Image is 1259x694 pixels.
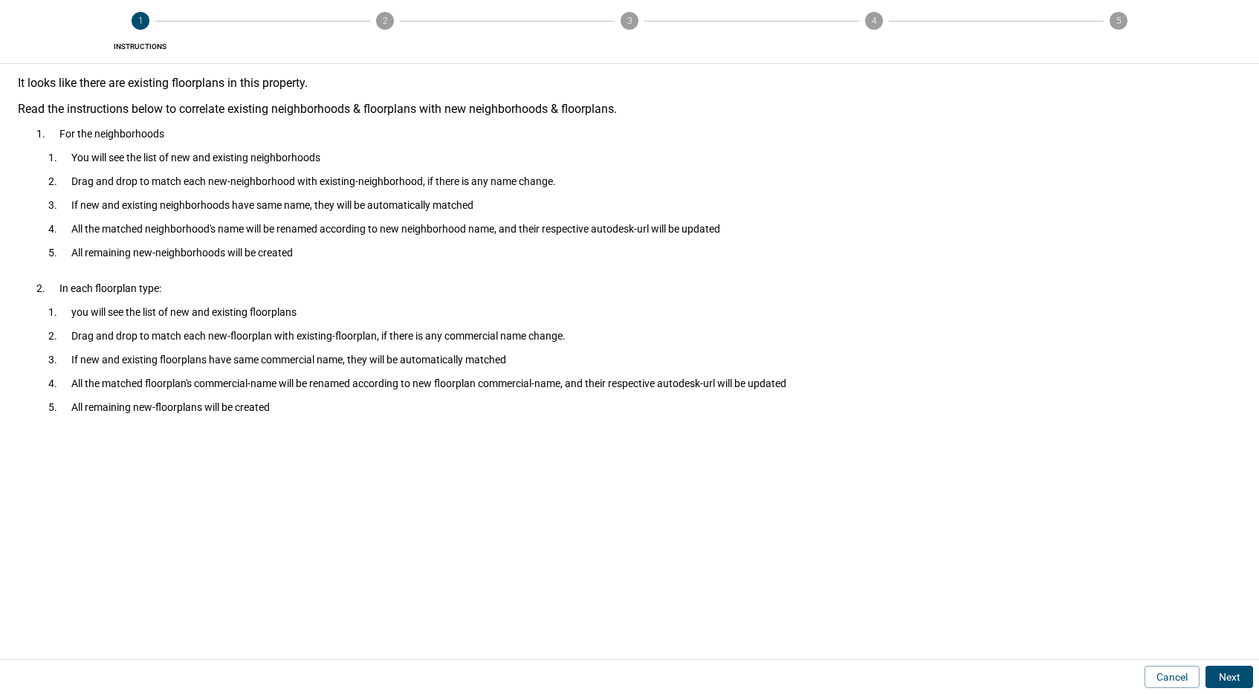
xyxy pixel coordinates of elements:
[59,348,1229,372] li: If new and existing floorplans have same commercial name, they will be automatically matched
[59,217,1229,241] li: All the matched neighborhood's name will be renamed according to new neighborhood name, and their...
[48,122,1241,276] li: For the neighborhoods
[1003,42,1235,51] span: Confirm
[24,42,256,51] span: Instructions
[59,241,1229,265] li: All remaining new-neighborhoods will be created
[627,16,632,26] text: 3
[59,395,1229,419] li: All remaining new-floorplans will be created
[137,16,143,26] text: 1
[59,146,1229,169] li: You will see the list of new and existing neighborhoods
[382,16,387,26] text: 2
[872,16,877,26] text: 4
[18,102,1241,116] div: Read the instructions below to correlate existing neighborhoods & floorplans with new neighborhoo...
[1145,666,1200,688] button: Cancel
[758,42,991,51] span: [GEOGRAPHIC_DATA]
[1205,666,1253,688] button: Next
[59,169,1229,193] li: Drag and drop to match each new-neighborhood with existing-neighborhood, if there is any name cha...
[59,324,1229,348] li: Drag and drop to match each new-floorplan with existing-floorplan, if there is any commercial nam...
[1116,16,1122,26] text: 5
[59,300,1229,324] li: you will see the list of new and existing floorplans
[268,42,501,51] span: Validate FLOORPLAN
[513,42,745,51] span: Validate SITE
[18,76,1241,90] div: It looks like there are existing floorplans in this property.
[59,193,1229,217] li: If new and existing neighborhoods have same name, they will be automatically matched
[48,276,1241,431] li: In each floorplan type:
[59,372,1229,395] li: All the matched floorplan's commercial-name will be renamed according to new floorplan commercial...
